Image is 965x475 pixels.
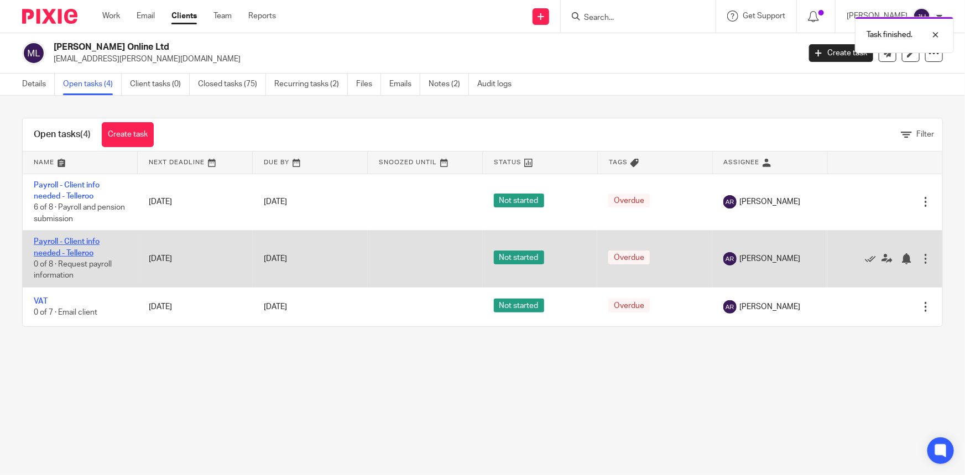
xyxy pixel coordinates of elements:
[34,181,100,200] a: Payroll - Client info needed - Telleroo
[22,41,45,65] img: svg%3E
[739,301,800,312] span: [PERSON_NAME]
[723,195,737,208] img: svg%3E
[264,255,287,263] span: [DATE]
[264,198,287,206] span: [DATE]
[137,11,155,22] a: Email
[171,11,197,22] a: Clients
[429,74,469,95] a: Notes (2)
[248,11,276,22] a: Reports
[608,299,650,312] span: Overdue
[865,253,881,264] a: Mark as done
[356,74,381,95] a: Files
[34,238,100,257] a: Payroll - Client info needed - Telleroo
[739,253,800,264] span: [PERSON_NAME]
[494,194,544,207] span: Not started
[867,29,912,40] p: Task finished.
[494,159,521,165] span: Status
[274,74,348,95] a: Recurring tasks (2)
[739,196,800,207] span: [PERSON_NAME]
[34,203,125,223] span: 6 of 8 · Payroll and pension submission
[34,309,97,316] span: 0 of 7 · Email client
[916,131,934,138] span: Filter
[102,11,120,22] a: Work
[34,260,112,280] span: 0 of 8 · Request payroll information
[213,11,232,22] a: Team
[608,194,650,207] span: Overdue
[809,44,873,62] a: Create task
[379,159,437,165] span: Snoozed Until
[63,74,122,95] a: Open tasks (4)
[138,231,253,288] td: [DATE]
[477,74,520,95] a: Audit logs
[80,130,91,139] span: (4)
[54,41,645,53] h2: [PERSON_NAME] Online Ltd
[102,122,154,147] a: Create task
[389,74,420,95] a: Emails
[54,54,792,65] p: [EMAIL_ADDRESS][PERSON_NAME][DOMAIN_NAME]
[723,252,737,265] img: svg%3E
[264,303,287,311] span: [DATE]
[22,74,55,95] a: Details
[608,250,650,264] span: Overdue
[130,74,190,95] a: Client tasks (0)
[198,74,266,95] a: Closed tasks (75)
[34,129,91,140] h1: Open tasks
[494,299,544,312] span: Not started
[494,250,544,264] span: Not started
[138,174,253,231] td: [DATE]
[34,297,48,305] a: VAT
[138,288,253,327] td: [DATE]
[913,8,931,25] img: svg%3E
[22,9,77,24] img: Pixie
[723,300,737,314] img: svg%3E
[609,159,628,165] span: Tags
